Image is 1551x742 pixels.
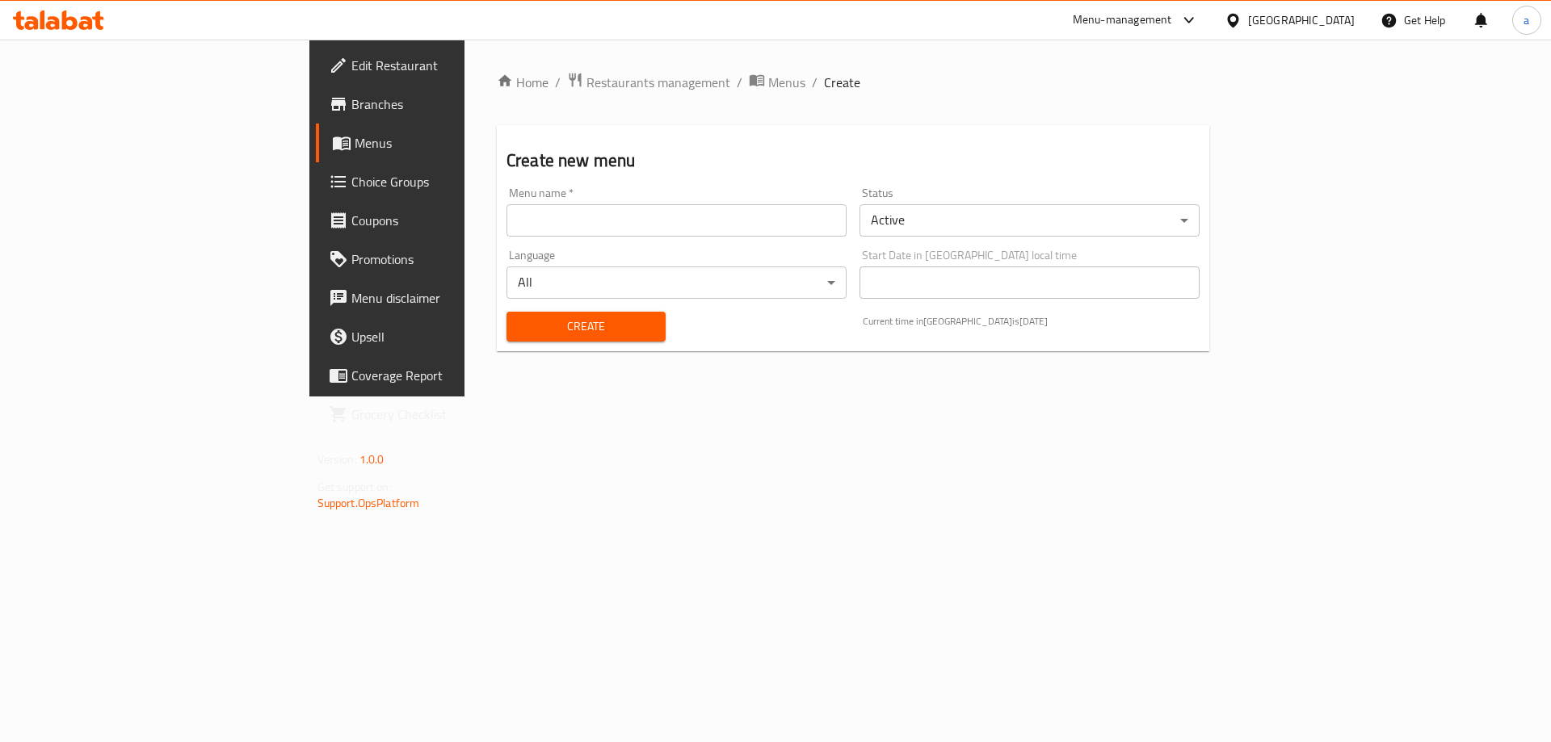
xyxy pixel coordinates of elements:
span: Grocery Checklist [351,405,556,424]
div: All [506,266,847,299]
h2: Create new menu [506,149,1200,173]
span: Restaurants management [586,73,730,92]
span: Get support on: [317,476,392,497]
div: [GEOGRAPHIC_DATA] [1248,11,1355,29]
span: Choice Groups [351,172,556,191]
a: Restaurants management [567,72,730,93]
a: Branches [316,85,569,124]
li: / [737,73,742,92]
span: Menus [768,73,805,92]
span: Upsell [351,327,556,346]
a: Menus [749,72,805,93]
a: Coverage Report [316,356,569,395]
span: Menus [355,133,556,153]
a: Menus [316,124,569,162]
a: Menu disclaimer [316,279,569,317]
span: Edit Restaurant [351,56,556,75]
input: Please enter Menu name [506,204,847,237]
a: Upsell [316,317,569,356]
span: Menu disclaimer [351,288,556,308]
p: Current time in [GEOGRAPHIC_DATA] is [DATE] [863,314,1200,329]
span: Promotions [351,249,556,269]
span: Create [519,317,653,337]
span: a [1524,11,1529,29]
a: Choice Groups [316,162,569,201]
div: Active [860,204,1200,237]
button: Create [506,312,666,342]
a: Grocery Checklist [316,395,569,434]
nav: breadcrumb [497,72,1209,93]
a: Support.OpsPlatform [317,493,420,514]
span: 1.0.0 [359,449,385,470]
span: Coverage Report [351,366,556,385]
span: Create [824,73,860,92]
span: Coupons [351,211,556,230]
a: Edit Restaurant [316,46,569,85]
span: Branches [351,94,556,114]
a: Promotions [316,240,569,279]
div: Menu-management [1073,10,1172,30]
li: / [812,73,818,92]
a: Coupons [316,201,569,240]
span: Version: [317,449,357,470]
